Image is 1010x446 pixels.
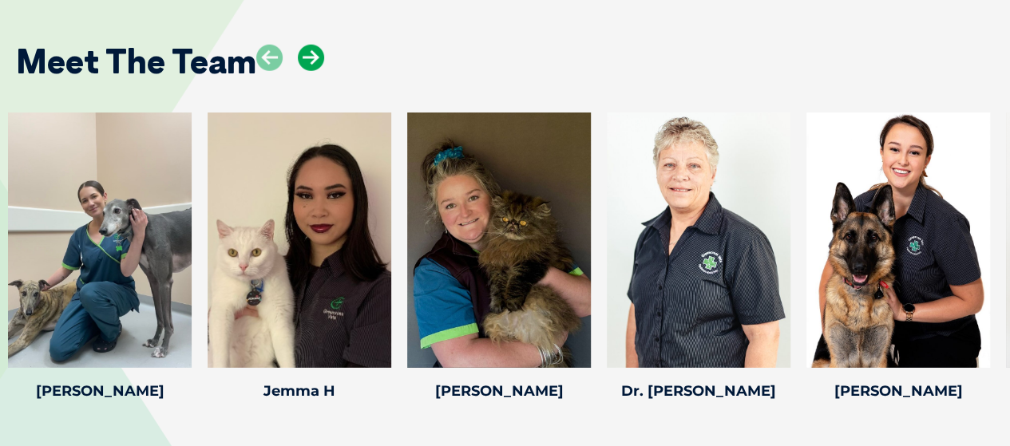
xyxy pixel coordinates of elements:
[16,45,256,78] h2: Meet The Team
[979,73,995,89] button: Search
[8,384,192,398] h4: [PERSON_NAME]
[607,384,790,398] h4: Dr. [PERSON_NAME]
[806,384,990,398] h4: [PERSON_NAME]
[407,384,591,398] h4: [PERSON_NAME]
[208,384,391,398] h4: Jemma H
